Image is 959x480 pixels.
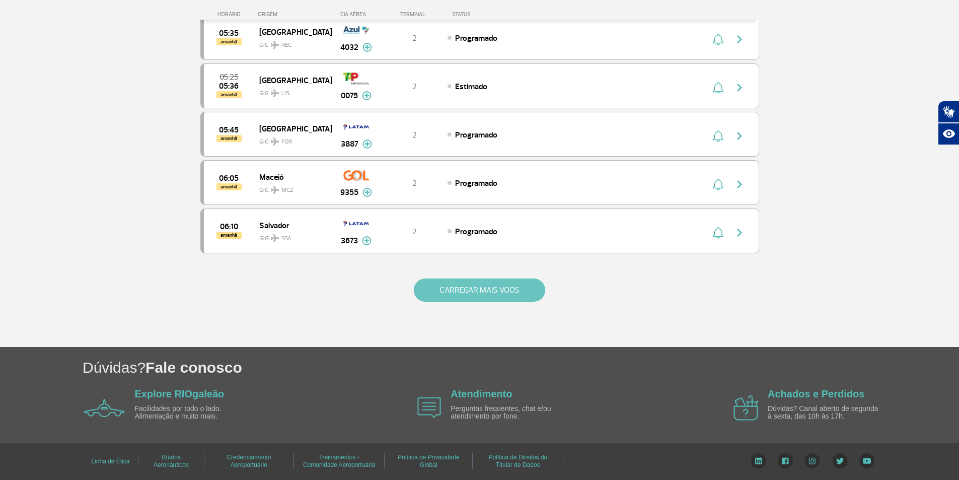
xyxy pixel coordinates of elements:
[447,11,529,18] div: STATUS
[455,82,487,92] span: Estimado
[219,126,239,133] span: 2025-09-29 05:45:00
[331,11,382,18] div: CIA AÉREA
[451,405,566,421] p: Perguntas frequentes, chat e/ou atendimento por fone.
[713,33,723,45] img: sino-painel-voo.svg
[281,89,289,98] span: LIS
[412,227,417,237] span: 2
[281,186,293,195] span: MCZ
[713,130,723,142] img: sino-painel-voo.svg
[455,227,497,237] span: Programado
[303,450,375,472] a: Treinamentos - Comunidade Aeroportuária
[938,101,959,123] button: Abrir tradutor de língua de sinais.
[259,229,324,243] span: GIG
[281,138,292,147] span: FOR
[135,405,251,421] p: Facilidades por todo o lado. Alimentação e muito mais.
[271,89,279,97] img: destiny_airplane.svg
[938,123,959,145] button: Abrir recursos assistivos.
[768,405,883,421] p: Dúvidas? Canal aberto de segunda à sexta, das 10h às 17h.
[259,219,324,232] span: Salvador
[91,454,129,468] a: Linha de Ética
[259,170,324,183] span: Maceió
[751,453,766,468] img: LinkedIn
[219,74,239,81] span: 2025-09-29 05:25:00
[412,178,417,188] span: 2
[362,43,372,52] img: mais-info-painel-voo.svg
[258,11,331,18] div: ORIGEM
[804,453,820,468] img: Instagram
[362,140,372,149] img: mais-info-painel-voo.svg
[281,234,291,243] span: SSA
[455,178,497,188] span: Programado
[341,235,358,247] span: 3673
[220,223,238,230] span: 2025-09-29 06:10:00
[259,122,324,135] span: [GEOGRAPHIC_DATA]
[259,84,324,98] span: GIG
[84,399,125,417] img: airplane icon
[455,33,497,43] span: Programado
[135,388,225,399] a: Explore RIOgaleão
[412,82,417,92] span: 2
[219,83,239,90] span: 2025-09-29 05:36:00
[83,357,959,378] h1: Dúvidas?
[362,188,372,197] img: mais-info-painel-voo.svg
[216,183,242,190] span: amanhã
[417,397,441,418] img: airplane icon
[412,33,417,43] span: 2
[455,130,497,140] span: Programado
[271,41,279,49] img: destiny_airplane.svg
[713,82,723,94] img: sino-painel-voo.svg
[271,138,279,146] img: destiny_airplane.svg
[216,38,242,45] span: amanhã
[154,450,189,472] a: Ruídos Aeronáuticos
[227,450,271,472] a: Credenciamento Aeroportuário
[259,35,324,50] span: GIG
[713,178,723,190] img: sino-painel-voo.svg
[733,227,746,239] img: seta-direita-painel-voo.svg
[412,130,417,140] span: 2
[733,82,746,94] img: seta-direita-painel-voo.svg
[451,388,512,399] a: Atendimento
[341,138,358,150] span: 3887
[489,450,548,472] a: Política de Direitos do Titular de Dados
[203,11,258,18] div: HORÁRIO
[259,25,324,38] span: [GEOGRAPHIC_DATA]
[281,41,291,50] span: REC
[259,132,324,147] span: GIG
[216,135,242,142] span: amanhã
[733,395,758,421] img: airplane icon
[362,236,372,245] img: mais-info-painel-voo.svg
[216,232,242,239] span: amanhã
[340,186,358,198] span: 9355
[778,453,793,468] img: Facebook
[832,453,848,468] img: Twitter
[398,450,459,472] a: Política de Privacidade Global
[219,175,239,182] span: 2025-09-29 06:05:00
[271,186,279,194] img: destiny_airplane.svg
[340,41,358,53] span: 4032
[733,130,746,142] img: seta-direita-painel-voo.svg
[259,74,324,87] span: [GEOGRAPHIC_DATA]
[145,359,242,376] span: Fale conosco
[938,101,959,145] div: Plugin de acessibilidade da Hand Talk.
[768,388,864,399] a: Achados e Perdidos
[341,90,358,102] span: 0075
[414,279,545,302] button: CARREGAR MAIS VOOS
[362,91,372,100] img: mais-info-painel-voo.svg
[216,91,242,98] span: amanhã
[271,234,279,242] img: destiny_airplane.svg
[733,178,746,190] img: seta-direita-painel-voo.svg
[259,180,324,195] span: GIG
[859,453,874,468] img: YouTube
[219,30,239,37] span: 2025-09-29 05:35:00
[733,33,746,45] img: seta-direita-painel-voo.svg
[382,11,447,18] div: TERMINAL
[713,227,723,239] img: sino-painel-voo.svg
